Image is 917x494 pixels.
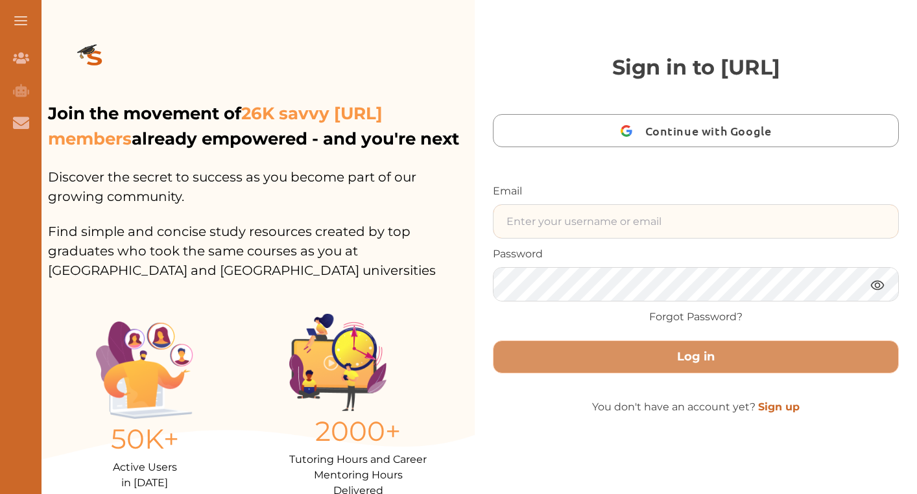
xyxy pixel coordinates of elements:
[289,314,387,411] img: Group%201403.ccdcecb8.png
[48,152,475,206] p: Discover the secret to success as you become part of our growing community.
[493,183,899,199] p: Email
[48,23,141,96] img: logo
[289,411,427,452] p: 2000+
[96,322,193,419] img: Illustration.25158f3c.png
[48,101,472,152] p: Join the movement of already empowered - and you're next
[494,205,898,238] input: Enter your username or email
[96,460,193,491] p: Active Users in [DATE]
[493,52,899,83] p: Sign in to [URL]
[493,399,899,415] p: You don't have an account yet?
[870,277,885,293] img: eye.3286bcf0.webp
[96,419,193,460] p: 50K+
[493,246,899,262] p: Password
[493,340,899,373] button: Log in
[645,115,778,146] span: Continue with Google
[649,309,743,325] a: Forgot Password?
[758,401,800,413] a: Sign up
[48,206,475,280] p: Find simple and concise study resources created by top graduates who took the same courses as you...
[493,114,899,147] button: Continue with Google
